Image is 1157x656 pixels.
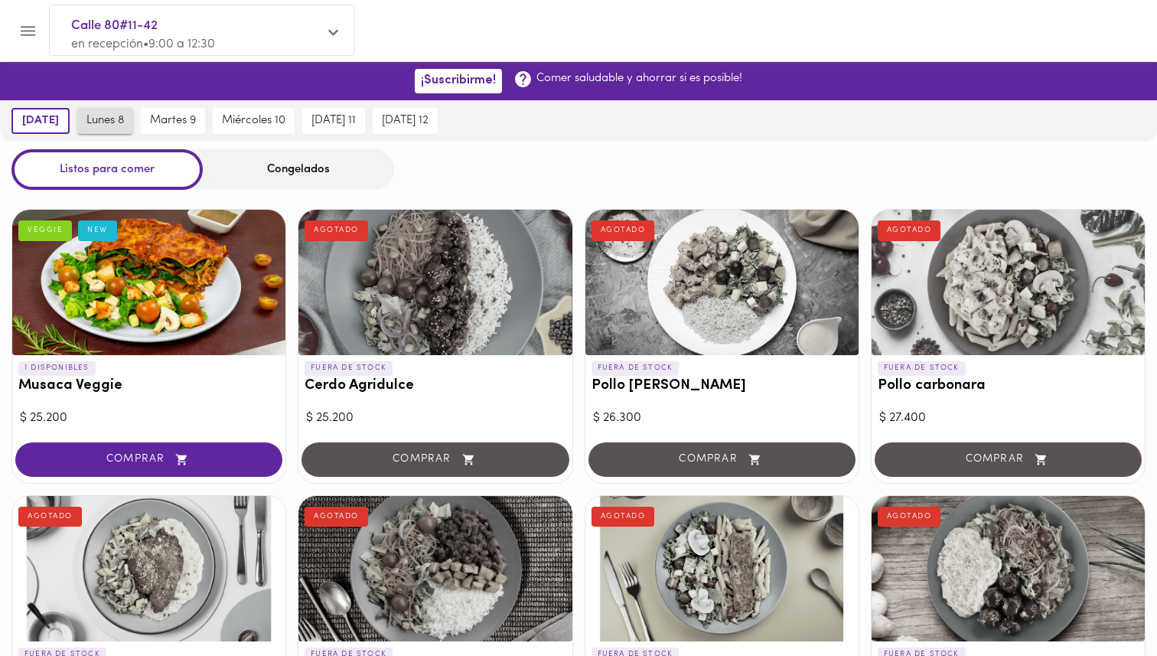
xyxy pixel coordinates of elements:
[536,70,742,86] p: Comer saludable y ahorrar si es posible!
[592,361,680,375] p: FUERA DE STOCK
[222,114,285,128] span: miércoles 10
[878,507,941,527] div: AGOTADO
[878,361,966,375] p: FUERA DE STOCK
[302,108,365,134] button: [DATE] 11
[12,496,285,641] div: Tilapia parmesana
[9,12,47,50] button: Menu
[11,108,70,134] button: [DATE]
[592,507,655,527] div: AGOTADO
[298,210,572,355] div: Cerdo Agridulce
[305,378,565,394] h3: Cerdo Agridulce
[872,210,1145,355] div: Pollo carbonara
[585,496,859,641] div: Salmón toscana
[18,220,72,240] div: VEGGIE
[382,114,429,128] span: [DATE] 12
[415,69,502,93] button: ¡Suscribirme!
[879,410,1137,427] div: $ 27.400
[421,73,496,88] span: ¡Suscribirme!
[71,16,318,36] span: Calle 80#11-42
[373,108,438,134] button: [DATE] 12
[150,114,196,128] span: martes 9
[298,496,572,641] div: Cazuela de frijoles
[213,108,295,134] button: miércoles 10
[141,108,205,134] button: martes 9
[71,38,215,51] span: en recepción • 9:00 a 12:30
[15,442,282,477] button: COMPRAR
[18,507,82,527] div: AGOTADO
[585,210,859,355] div: Pollo Tikka Massala
[305,220,368,240] div: AGOTADO
[592,378,852,394] h3: Pollo [PERSON_NAME]
[305,507,368,527] div: AGOTADO
[592,220,655,240] div: AGOTADO
[11,149,203,190] div: Listos para comer
[86,114,124,128] span: lunes 8
[593,410,851,427] div: $ 26.300
[878,220,941,240] div: AGOTADO
[20,410,278,427] div: $ 25.200
[311,114,356,128] span: [DATE] 11
[22,114,59,128] span: [DATE]
[34,453,263,466] span: COMPRAR
[18,361,96,375] p: 1 DISPONIBLES
[305,361,393,375] p: FUERA DE STOCK
[878,378,1139,394] h3: Pollo carbonara
[78,220,117,240] div: NEW
[18,378,279,394] h3: Musaca Veggie
[77,108,133,134] button: lunes 8
[872,496,1145,641] div: Albóndigas BBQ
[203,149,394,190] div: Congelados
[306,410,564,427] div: $ 25.200
[1068,567,1142,641] iframe: Messagebird Livechat Widget
[12,210,285,355] div: Musaca Veggie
